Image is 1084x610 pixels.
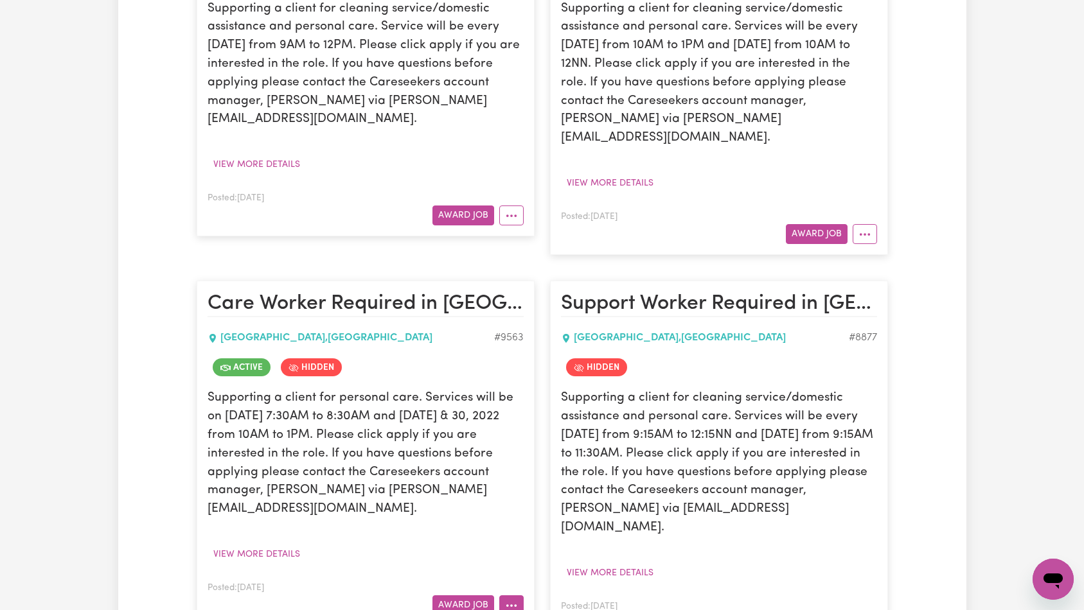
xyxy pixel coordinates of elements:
[566,358,627,376] span: Job is hidden
[432,205,494,225] button: Award Job
[561,563,659,583] button: View more details
[208,194,264,202] span: Posted: [DATE]
[786,224,848,244] button: Award Job
[208,155,306,175] button: View more details
[561,173,659,193] button: View more details
[281,358,342,376] span: Job is hidden
[499,205,524,225] button: More options
[849,330,877,345] div: Job ID #8877
[208,292,524,317] h2: Care Worker Required in Westbury, TAS
[494,330,524,345] div: Job ID #9563
[208,584,264,592] span: Posted: [DATE]
[853,224,877,244] button: More options
[561,330,849,345] div: [GEOGRAPHIC_DATA] , [GEOGRAPHIC_DATA]
[561,292,877,317] h2: Support Worker Required in Westbury, TAS
[561,213,618,221] span: Posted: [DATE]
[208,545,306,564] button: View more details
[208,330,494,345] div: [GEOGRAPHIC_DATA] , [GEOGRAPHIC_DATA]
[561,389,877,537] p: Supporting a client for cleaning service/domestic assistance and personal care. Services will be ...
[213,358,271,376] span: Job is active
[208,389,524,519] p: Supporting a client for personal care. Services will be on [DATE] 7:30AM to 8:30AM and [DATE] & 3...
[1033,559,1074,600] iframe: Button to launch messaging window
